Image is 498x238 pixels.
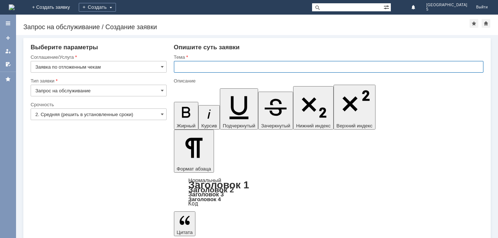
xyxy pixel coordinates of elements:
button: Цитата [174,211,196,236]
div: Запрос на обслуживание / Создание заявки [23,23,470,31]
a: Заголовок 2 [188,185,234,194]
div: Тема [174,55,482,59]
div: Соглашение/Услуга [31,55,165,59]
span: Жирный [177,123,196,128]
a: Нормальный [188,177,221,183]
div: Сделать домашней страницей [482,19,490,28]
span: Расширенный поиск [384,3,391,10]
a: Код [188,200,198,207]
span: [GEOGRAPHIC_DATA] [426,3,467,7]
button: Формат абзаца [174,130,214,173]
span: Нижний индекс [296,123,331,128]
button: Курсив [198,105,220,130]
button: Подчеркнутый [220,88,258,130]
a: Заголовок 1 [188,179,249,191]
div: Создать [79,3,116,12]
div: Срочность [31,102,165,107]
button: Нижний индекс [293,86,334,130]
span: 5 [426,7,467,12]
div: Описание [174,78,482,83]
div: Тип заявки [31,78,165,83]
img: logo [9,4,15,10]
span: Формат абзаца [177,166,211,172]
span: Подчеркнутый [223,123,255,128]
span: Выберите параметры [31,44,98,51]
span: Верхний индекс [336,123,373,128]
div: Формат абзаца [174,178,483,206]
span: Зачеркнутый [261,123,290,128]
span: Курсив [201,123,217,128]
a: Мои заявки [2,45,14,57]
a: Создать заявку [2,32,14,44]
a: Перейти на домашнюю страницу [9,4,15,10]
a: Мои согласования [2,58,14,70]
button: Верхний индекс [334,85,376,130]
button: Жирный [174,102,199,130]
a: Заголовок 3 [188,191,224,197]
div: Добавить в избранное [470,19,478,28]
button: Зачеркнутый [258,92,293,130]
span: Опишите суть заявки [174,44,240,51]
span: Цитата [177,230,193,235]
a: Заголовок 4 [188,196,221,202]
